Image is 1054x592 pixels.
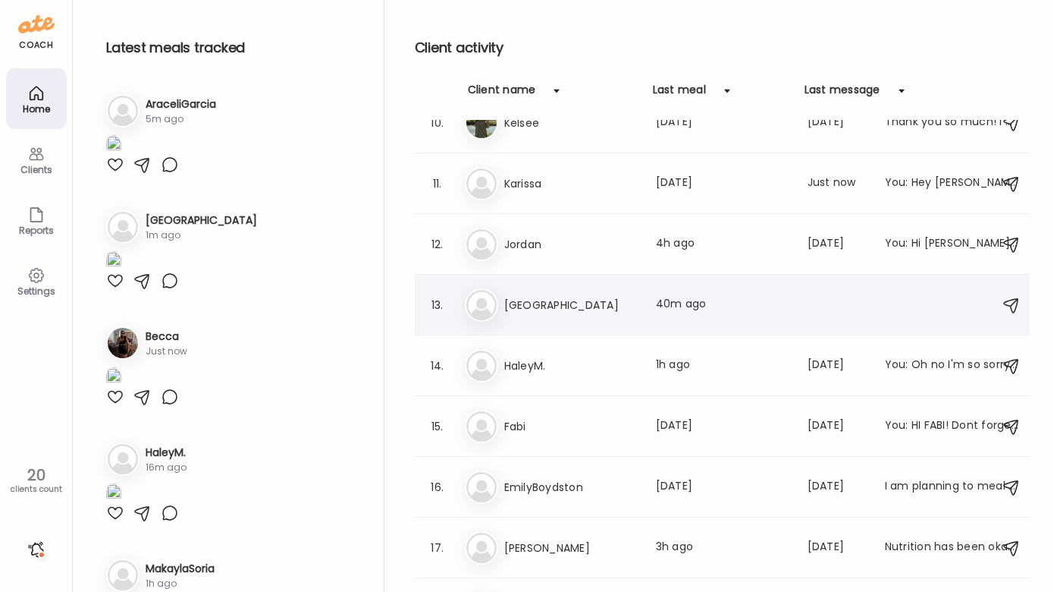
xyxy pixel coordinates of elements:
[466,533,497,563] img: bg-avatar-default.svg
[9,286,64,296] div: Settings
[808,114,867,132] div: [DATE]
[504,417,638,436] h3: Fabi
[428,539,447,557] div: 17.
[428,114,447,132] div: 10.
[885,114,1018,132] div: Thank you so much! I appreciate the encouragement! :) I can tell I’m slacking on my soda intake. ...
[504,357,638,375] h3: HaleyM.
[466,411,497,442] img: bg-avatar-default.svg
[808,539,867,557] div: [DATE]
[9,104,64,114] div: Home
[108,444,138,474] img: bg-avatar-default.svg
[106,483,121,504] img: images%2FnqEos4dlPfU1WAEMgzCZDTUbVOs2%2FDEjGiLWaNkAkT5vydmfI%2FZ0gP50vep1Ci7qpcoczh_1080
[504,114,638,132] h3: Kelsee
[885,539,1018,557] div: Nutrition has been okay I definitely could have done some more prep before leaving town to have s...
[504,539,638,557] h3: [PERSON_NAME]
[146,445,187,461] h3: HaleyM.
[656,235,789,253] div: 4h ago
[428,175,447,193] div: 11.
[504,235,638,253] h3: Jordan
[885,235,1018,253] div: You: Hi [PERSON_NAME]! Happy LDW! Dont forget to log your food :)
[656,114,789,132] div: [DATE]
[415,36,1030,59] h2: Client activity
[108,96,138,126] img: bg-avatar-default.svg
[808,478,867,496] div: [DATE]
[656,357,789,375] div: 1h ago
[146,213,257,228] h3: [GEOGRAPHIC_DATA]
[653,82,706,106] div: Last meal
[656,296,789,314] div: 40m ago
[146,329,187,345] h3: Becca
[466,229,497,260] img: bg-avatar-default.svg
[808,175,867,193] div: Just now
[19,39,53,52] div: coach
[108,212,138,242] img: bg-avatar-default.svg
[504,478,638,496] h3: EmilyBoydston
[466,290,497,320] img: bg-avatar-default.svg
[106,36,359,59] h2: Latest meals tracked
[106,135,121,156] img: images%2FI992yAkt0JaMCj4l9DDqiKaQVSu2%2FSGbfv289Z5zGL10hZeqi%2FhInONfH5BNL8bhtDPQn0_1080
[428,296,447,314] div: 13.
[9,165,64,175] div: Clients
[146,577,215,590] div: 1h ago
[885,357,1018,375] div: You: Oh no I'm so sorry to hear about your stomach issues!! I am glad you are feeling better
[885,478,1018,496] div: I am planning to meal prep some smoothies tonight. Over this horrible week and ready to get back ...
[146,228,257,242] div: 1m ago
[9,225,64,235] div: Reports
[808,235,867,253] div: [DATE]
[805,82,880,106] div: Last message
[466,472,497,502] img: bg-avatar-default.svg
[885,417,1018,436] div: You: HI FABI! Dont forget to log your food :)
[108,560,138,590] img: bg-avatar-default.svg
[106,251,121,272] img: images%2FejAg9vQKmVcM4KsorQEpoKZ7CVx1%2FE3FsqId7tlGPfUyM0PoA%2FNTHrhvcXSoVDXDcIK4Tf_1080
[466,168,497,199] img: bg-avatar-default.svg
[656,539,789,557] div: 3h ago
[808,417,867,436] div: [DATE]
[5,466,67,484] div: 20
[146,345,187,358] div: Just now
[656,478,789,496] div: [DATE]
[106,367,121,388] img: images%2FvTftA8v5t4PJ4mYtYO3Iw6ljtGM2%2FOpdKjyN77Risx4HAKF5T%2FHJKHIsXpfqohBthwuwRe_1080
[146,96,216,112] h3: AraceliGarcia
[5,484,67,495] div: clients count
[428,235,447,253] div: 12.
[18,12,55,36] img: ate
[146,461,187,474] div: 16m ago
[466,108,497,138] img: avatars%2Fao27S4JzfGeT91DxyLlQHNwuQjE3
[885,175,1018,193] div: You: Hey [PERSON_NAME]! Checking in on you! How are you doing?
[428,417,447,436] div: 15.
[468,82,536,106] div: Client name
[108,328,138,358] img: avatars%2FvTftA8v5t4PJ4mYtYO3Iw6ljtGM2
[808,357,867,375] div: [DATE]
[428,357,447,375] div: 14.
[656,175,789,193] div: [DATE]
[656,417,789,436] div: [DATE]
[428,478,447,496] div: 16.
[146,561,215,577] h3: MakaylaSoria
[146,112,216,126] div: 5m ago
[504,175,638,193] h3: Karissa
[466,351,497,381] img: bg-avatar-default.svg
[504,296,638,314] h3: [GEOGRAPHIC_DATA]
